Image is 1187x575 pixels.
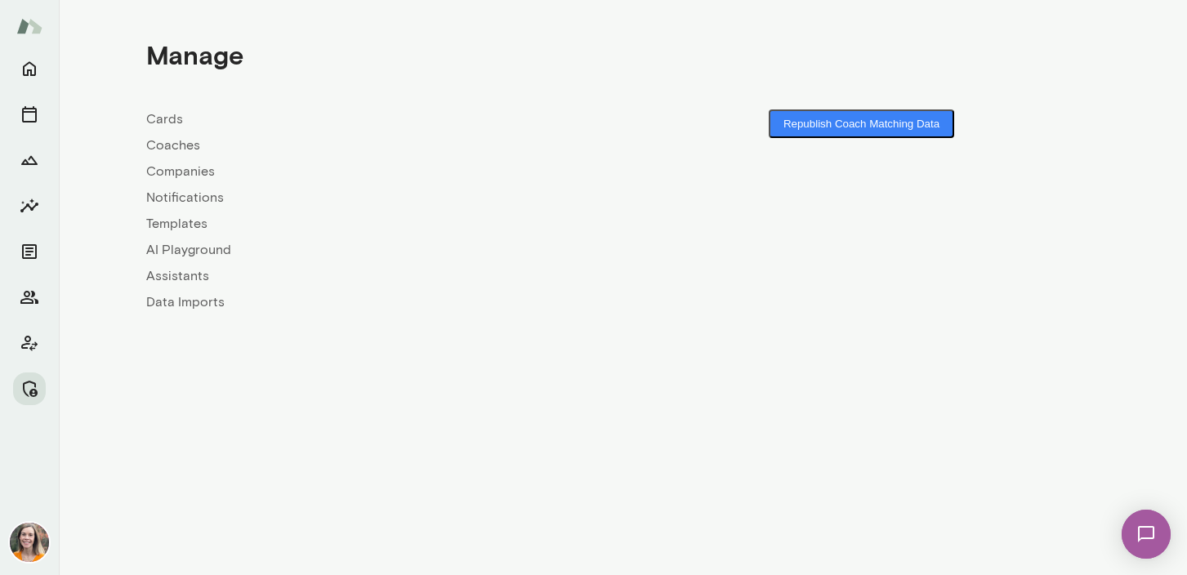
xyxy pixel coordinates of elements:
a: Cards [146,109,623,129]
a: Assistants [146,266,623,286]
button: Members [13,281,46,314]
img: Mento [16,11,42,42]
a: Data Imports [146,292,623,312]
button: Sessions [13,98,46,131]
a: Notifications [146,188,623,207]
img: Carrie Kelly [10,523,49,562]
button: Manage [13,372,46,405]
a: Coaches [146,136,623,155]
button: Insights [13,189,46,222]
button: Home [13,52,46,85]
h4: Manage [146,39,243,70]
a: AI Playground [146,240,623,260]
button: Republish Coach Matching Data [769,109,954,138]
a: Templates [146,214,623,234]
button: Client app [13,327,46,359]
a: Companies [146,162,623,181]
button: Documents [13,235,46,268]
button: Growth Plan [13,144,46,176]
